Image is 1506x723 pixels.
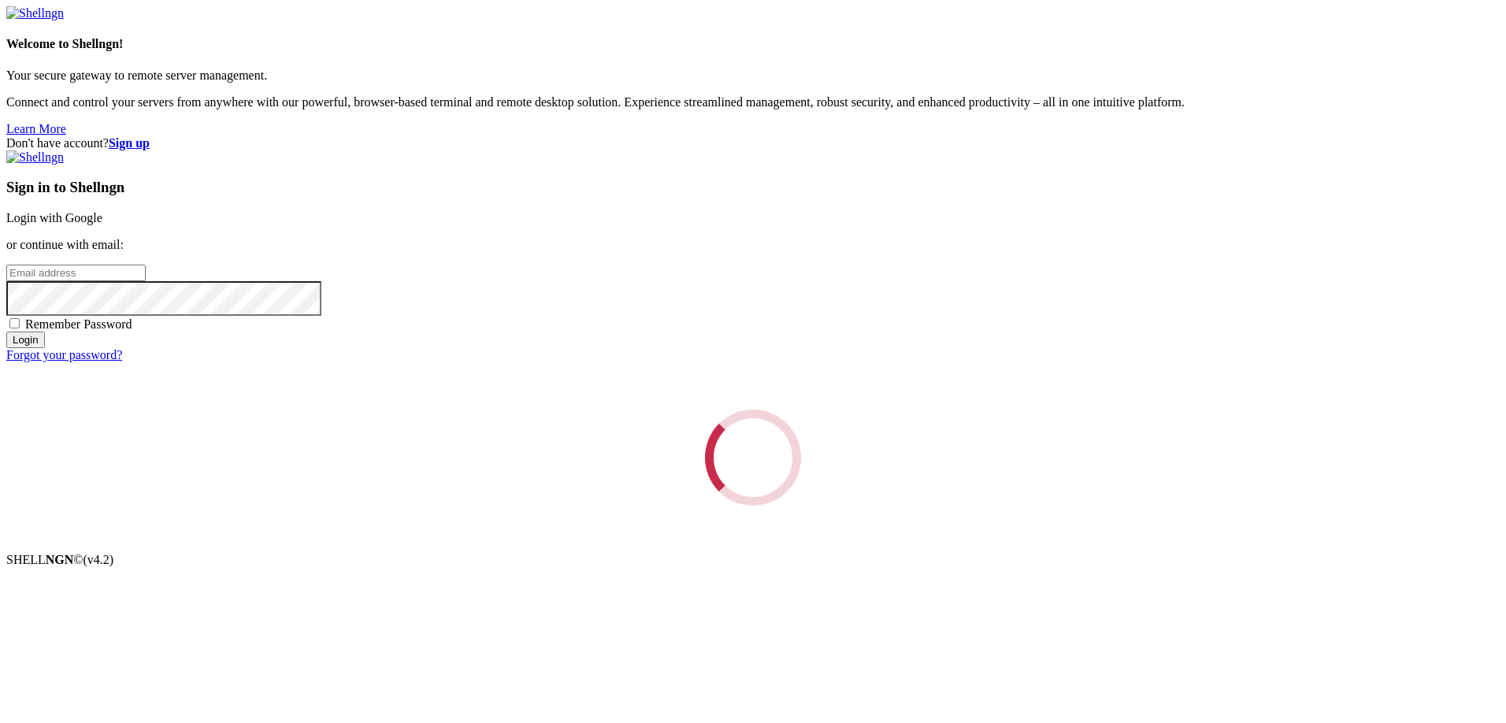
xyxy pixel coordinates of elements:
input: Login [6,332,45,348]
input: Remember Password [9,318,20,328]
p: Your secure gateway to remote server management. [6,69,1500,83]
p: Connect and control your servers from anywhere with our powerful, browser-based terminal and remo... [6,95,1500,109]
span: Remember Password [25,317,132,331]
div: Don't have account? [6,136,1500,150]
img: Shellngn [6,150,64,165]
a: Login with Google [6,211,102,224]
b: NGN [46,553,74,566]
p: or continue with email: [6,238,1500,252]
h4: Welcome to Shellngn! [6,37,1500,51]
a: Learn More [6,122,66,135]
img: Shellngn [6,6,64,20]
a: Sign up [109,136,150,150]
h3: Sign in to Shellngn [6,179,1500,196]
div: Loading... [705,410,801,506]
a: Forgot your password? [6,348,122,361]
span: SHELL © [6,553,113,566]
input: Email address [6,265,146,281]
span: 4.2.0 [83,553,114,566]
